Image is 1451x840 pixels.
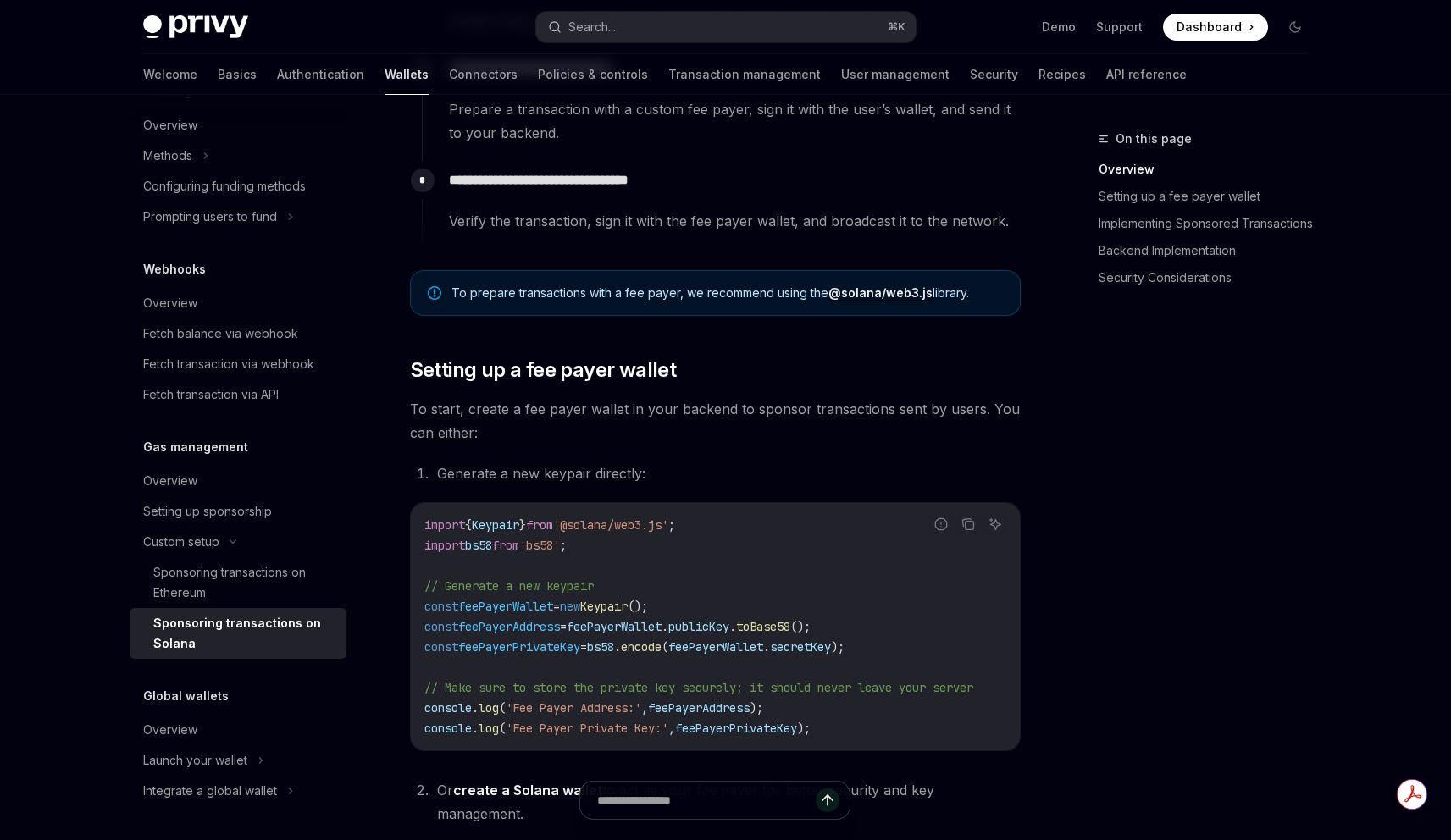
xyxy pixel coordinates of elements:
[424,538,465,553] span: import
[1096,19,1143,36] a: Support
[499,721,506,736] span: (
[1099,264,1322,291] a: Security Considerations
[1099,210,1322,237] a: Implementing Sponsored Transactions
[143,686,229,706] h5: Global wallets
[560,599,580,614] span: new
[797,721,811,736] span: );
[567,619,662,634] span: feePayerWallet
[984,513,1006,535] button: Ask AI
[143,176,306,196] div: Configuring funding methods
[1099,156,1322,183] a: Overview
[1177,19,1242,36] span: Dashboard
[465,538,492,553] span: bs58
[519,538,560,553] span: 'bs58'
[130,608,346,659] a: Sponsoring transactions on Solana
[153,562,336,603] div: Sponsoring transactions on Ethereum
[506,721,668,736] span: 'Fee Payer Private Key:'
[580,599,628,614] span: Keypair
[553,599,560,614] span: =
[424,680,973,695] span: // Make sure to store the private key securely; it should never leave your server
[385,54,429,95] a: Wallets
[750,700,763,716] span: );
[526,517,553,533] span: from
[472,700,479,716] span: .
[538,54,648,95] a: Policies & controls
[816,788,839,812] button: Send message
[831,639,845,655] span: );
[648,700,750,716] span: feePayerAddress
[143,146,192,166] div: Methods
[668,619,729,634] span: publicKey
[506,700,641,716] span: 'Fee Payer Address:'
[130,110,346,141] a: Overview
[621,639,662,655] span: encode
[1099,237,1322,264] a: Backend Implementation
[1163,14,1268,41] a: Dashboard
[143,115,197,135] div: Overview
[472,517,519,533] span: Keypair
[790,619,811,634] span: ();
[763,639,770,655] span: .
[472,721,479,736] span: .
[143,293,197,313] div: Overview
[143,501,272,522] div: Setting up sponsorship
[143,15,248,39] img: dark logo
[130,288,346,318] a: Overview
[130,557,346,608] a: Sponsoring transactions on Ethereum
[143,323,298,344] div: Fetch balance via webhook
[458,639,580,655] span: feePayerPrivateKey
[424,578,594,594] span: // Generate a new keypair
[957,513,979,535] button: Copy the contents from the code block
[130,318,346,349] a: Fetch balance via webhook
[499,700,506,716] span: (
[130,379,346,410] a: Fetch transaction via API
[519,517,526,533] span: }
[277,54,364,95] a: Authentication
[568,17,616,37] div: Search...
[1106,54,1187,95] a: API reference
[580,639,587,655] span: =
[143,354,314,374] div: Fetch transaction via webhook
[536,12,916,42] button: Search...⌘K
[218,54,257,95] a: Basics
[143,54,197,95] a: Welcome
[130,496,346,527] a: Setting up sponsorship
[675,721,797,736] span: feePayerPrivateKey
[479,721,499,736] span: log
[729,619,736,634] span: .
[465,517,472,533] span: {
[410,356,677,384] span: Setting up a fee payer wallet
[614,639,621,655] span: .
[736,619,790,634] span: toBase58
[930,513,952,535] button: Report incorrect code
[153,613,336,654] div: Sponsoring transactions on Solana
[662,619,668,634] span: .
[424,639,458,655] span: const
[143,259,206,279] h5: Webhooks
[143,471,197,491] div: Overview
[424,599,458,614] span: const
[410,397,1021,445] span: To start, create a fee payer wallet in your backend to sponsor transactions sent by users. You ca...
[449,54,518,95] a: Connectors
[143,437,248,457] h5: Gas management
[841,54,950,95] a: User management
[662,639,668,655] span: (
[428,286,441,300] svg: Note
[628,599,648,614] span: ();
[560,538,567,553] span: ;
[432,461,1021,485] li: Generate a new keypair directly:
[888,20,905,34] span: ⌘ K
[143,384,279,405] div: Fetch transaction via API
[668,721,675,736] span: ,
[458,599,553,614] span: feePayerWallet
[641,700,648,716] span: ,
[668,517,675,533] span: ;
[424,517,465,533] span: import
[130,171,346,202] a: Configuring funding methods
[668,639,763,655] span: feePayerWallet
[560,619,567,634] span: =
[143,532,219,552] div: Custom setup
[130,349,346,379] a: Fetch transaction via webhook
[143,207,277,227] div: Prompting users to fund
[492,538,519,553] span: from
